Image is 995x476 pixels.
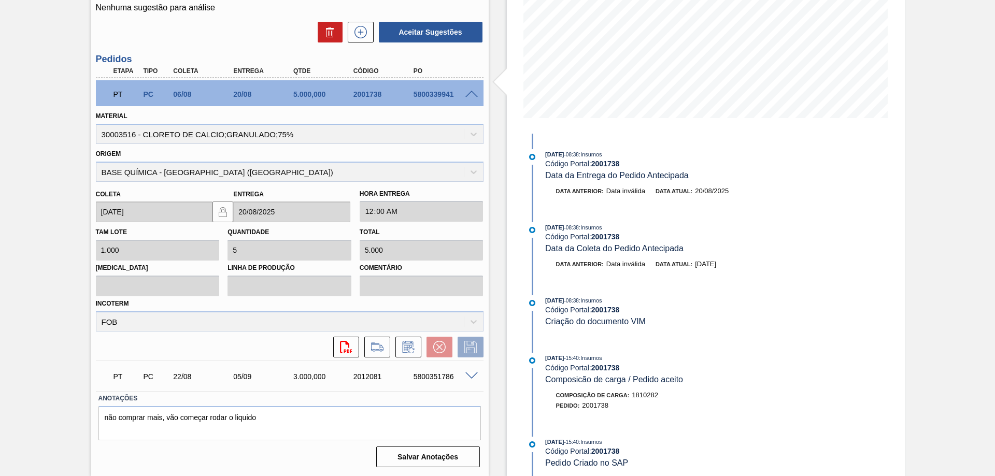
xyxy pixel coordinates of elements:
[545,171,689,180] span: Data da Entrega do Pedido Antecipada
[564,355,579,361] span: - 15:40
[556,261,604,267] span: Data anterior:
[421,337,452,357] div: Cancelar pedido
[360,228,380,236] label: Total
[545,233,791,241] div: Código Portal:
[564,298,579,304] span: - 08:38
[579,297,602,304] span: : Insumos
[545,439,564,445] span: [DATE]
[411,90,478,98] div: 5800339941
[140,90,172,98] div: Pedido de Compra
[411,67,478,75] div: PO
[233,191,264,198] label: Entrega
[606,260,645,268] span: Data inválida
[96,150,121,157] label: Origem
[231,372,298,381] div: 05/09/2025
[374,21,484,44] div: Aceitar Sugestões
[591,160,620,168] strong: 2001738
[360,261,484,276] label: Comentário
[228,228,269,236] label: Quantidade
[591,364,620,372] strong: 2001738
[529,441,535,448] img: atual
[545,224,564,230] span: [DATE]
[656,261,692,267] span: Data atual:
[545,160,791,168] div: Código Portal:
[376,446,480,467] button: Salvar Anotações
[579,439,602,445] span: : Insumos
[579,355,602,361] span: : Insumos
[291,67,358,75] div: Qtde
[98,406,481,440] textarea: não comprar mais, vão começar rodar o liquido
[228,261,351,276] label: Linha de Produção
[291,90,358,98] div: 5.000,000
[96,261,220,276] label: [MEDICAL_DATA]
[556,402,580,409] span: Pedido :
[411,372,478,381] div: 5800351786
[96,191,121,198] label: Coleta
[328,337,359,357] div: Abrir arquivo PDF
[545,297,564,304] span: [DATE]
[312,22,343,42] div: Excluir Sugestões
[217,206,229,218] img: locked
[564,225,579,230] span: - 08:38
[111,67,142,75] div: Etapa
[111,83,142,106] div: Pedido em Trânsito
[529,227,535,233] img: atual
[579,151,602,157] span: : Insumos
[545,151,564,157] span: [DATE]
[545,447,791,455] div: Código Portal:
[98,391,481,406] label: Anotações
[96,112,127,120] label: Material
[452,337,484,357] div: Salvar Pedido
[529,300,535,306] img: atual
[529,154,535,160] img: atual
[351,67,418,75] div: Código
[564,152,579,157] span: - 08:38
[695,260,716,268] span: [DATE]
[96,228,127,236] label: Tam lote
[359,337,390,357] div: Ir para Composição de Carga
[556,188,604,194] span: Data anterior:
[545,306,791,314] div: Código Portal:
[351,372,418,381] div: 2012081
[113,372,139,381] p: PT
[591,447,620,455] strong: 2001738
[656,188,692,194] span: Data atual:
[591,233,620,241] strong: 2001738
[140,67,172,75] div: Tipo
[582,401,608,409] span: 2001738
[96,300,129,307] label: Incoterm
[231,90,298,98] div: 20/08/2025
[379,22,482,42] button: Aceitar Sugestões
[632,391,658,399] span: 1810282
[231,67,298,75] div: Entrega
[343,22,374,42] div: Nova sugestão
[545,317,646,326] span: Criação do documento VIM
[233,201,350,222] input: dd/mm/yyyy
[545,355,564,361] span: [DATE]
[545,458,628,467] span: Pedido Criado no SAP
[113,90,139,98] p: PT
[564,439,579,445] span: - 15:40
[351,90,418,98] div: 2001738
[545,375,683,384] span: Composicão de carga / Pedido aceito
[606,187,645,195] span: Data inválida
[96,3,484,12] p: Nenhuma sugestão para análise
[591,306,620,314] strong: 2001738
[140,372,172,381] div: Pedido de Compra
[360,186,484,201] label: Hora Entrega
[579,224,602,230] span: : Insumos
[212,201,233,222] button: locked
[390,337,421,357] div: Informar alteração no pedido
[170,67,238,75] div: Coleta
[695,187,729,195] span: 20/08/2025
[170,90,238,98] div: 06/08/2025
[545,364,791,372] div: Código Portal:
[170,372,238,381] div: 22/08/2025
[556,392,630,398] span: Composição de Carga :
[96,54,484,65] h3: Pedidos
[96,201,213,222] input: dd/mm/yyyy
[545,244,684,253] span: Data da Coleta do Pedido Antecipada
[111,365,142,388] div: Pedido em Trânsito
[291,372,358,381] div: 3.000,000
[529,357,535,364] img: atual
